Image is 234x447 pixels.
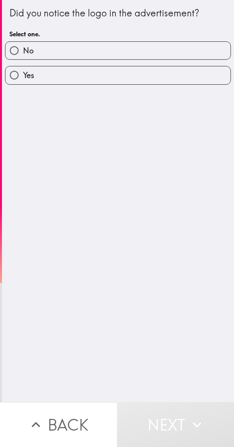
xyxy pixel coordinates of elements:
[117,402,234,447] button: Next
[9,30,227,38] h6: Select one.
[23,70,34,81] span: Yes
[9,7,227,20] div: Did you notice the logo in the advertisement?
[23,45,34,56] span: No
[5,42,230,59] button: No
[5,66,230,84] button: Yes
